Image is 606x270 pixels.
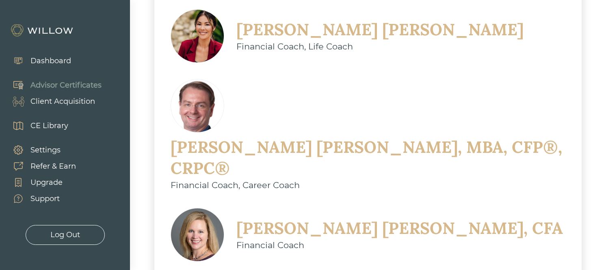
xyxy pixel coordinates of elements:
[30,193,60,204] div: Support
[171,208,563,261] a: [PERSON_NAME] [PERSON_NAME], CFAFinancial Coach
[4,93,102,109] a: Client Acquisition
[4,53,71,69] a: Dashboard
[50,229,80,240] div: Log Out
[171,179,565,192] div: Financial Coach, Career Coach
[4,77,102,93] a: Advisor Certificates
[30,96,95,107] div: Client Acquisition
[30,80,102,91] div: Advisor Certificates
[30,56,71,66] div: Dashboard
[171,79,565,192] a: [PERSON_NAME] [PERSON_NAME], MBA, CFP®, CRPC®Financial Coach, Career Coach
[4,118,68,134] a: CE Library
[4,142,76,158] a: Settings
[30,161,76,172] div: Refer & Earn
[171,9,524,63] a: [PERSON_NAME] [PERSON_NAME]Financial Coach, Life Coach
[171,137,565,179] div: [PERSON_NAME] [PERSON_NAME], MBA, CFP®, CRPC®
[30,120,68,131] div: CE Library
[30,145,61,156] div: Settings
[10,24,75,37] img: Willow
[4,174,76,191] a: Upgrade
[236,40,524,53] div: Financial Coach, Life Coach
[236,239,563,252] div: Financial Coach
[236,218,563,239] div: [PERSON_NAME] [PERSON_NAME], CFA
[4,158,76,174] a: Refer & Earn
[236,19,524,40] div: [PERSON_NAME] [PERSON_NAME]
[30,177,63,188] div: Upgrade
